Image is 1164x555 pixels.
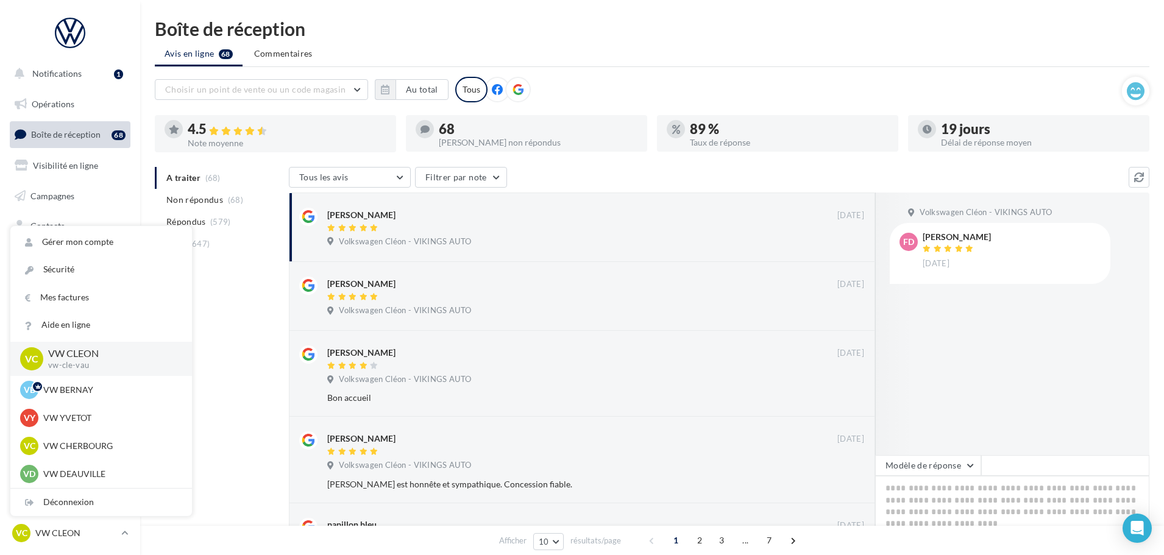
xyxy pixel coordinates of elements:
a: Aide en ligne [10,311,192,339]
span: 1 [666,531,686,550]
div: Open Intercom Messenger [1123,514,1152,543]
div: Délai de réponse moyen [941,138,1140,147]
span: [DATE] [837,348,864,359]
p: VW CLEON [35,527,116,539]
div: [PERSON_NAME] [327,209,396,221]
button: Au total [375,79,449,100]
div: [PERSON_NAME] [923,233,991,241]
div: [PERSON_NAME] non répondus [439,138,637,147]
span: Contacts [30,221,65,231]
a: PLV et print personnalisable [7,304,133,340]
a: Calendrier [7,274,133,300]
a: Médiathèque [7,244,133,269]
button: Filtrer par note [415,167,507,188]
button: Notifications 1 [7,61,128,87]
span: 3 [712,531,731,550]
a: Campagnes DataOnDemand [7,345,133,381]
button: 10 [533,533,564,550]
div: [PERSON_NAME] [327,278,396,290]
span: (647) [190,239,210,249]
button: Tous les avis [289,167,411,188]
div: [PERSON_NAME] [327,433,396,445]
span: Visibilité en ligne [33,160,98,171]
span: [DATE] [837,210,864,221]
span: VC [25,352,38,366]
span: (68) [228,195,243,205]
span: Notifications [32,68,82,79]
span: [DATE] [837,279,864,290]
a: Mes factures [10,284,192,311]
div: 19 jours [941,122,1140,136]
div: [PERSON_NAME] [327,347,396,359]
p: VW YVETOT [43,412,177,424]
div: 1 [114,69,123,79]
span: Fd [903,236,914,248]
a: Contacts [7,213,133,239]
span: Tous les avis [299,172,349,182]
div: Note moyenne [188,139,386,147]
a: VC VW CLEON [10,521,130,545]
div: Bon accueil [327,392,785,404]
a: Visibilité en ligne [7,153,133,179]
span: 7 [759,531,779,550]
span: résultats/page [570,535,621,546]
div: 68 [112,130,126,140]
span: VY [24,412,35,424]
div: Taux de réponse [690,138,889,147]
a: Opérations [7,91,133,117]
span: Volkswagen Cléon - VIKINGS AUTO [339,236,471,247]
span: Non répondus [166,194,223,206]
div: Déconnexion [10,489,192,516]
span: 10 [539,537,549,546]
a: Gérer mon compte [10,228,192,256]
p: VW DEAUVILLE [43,468,177,480]
span: Volkswagen Cléon - VIKINGS AUTO [339,305,471,316]
span: Volkswagen Cléon - VIKINGS AUTO [920,207,1052,218]
span: (579) [210,217,231,227]
button: Choisir un point de vente ou un code magasin [155,79,368,100]
div: Tous [455,77,488,102]
div: papillon bleu [327,518,377,531]
a: Sécurité [10,256,192,283]
button: Au total [396,79,449,100]
span: Volkswagen Cléon - VIKINGS AUTO [339,374,471,385]
span: VB [24,384,35,396]
span: Boîte de réception [31,129,101,140]
span: VD [23,468,35,480]
div: 89 % [690,122,889,136]
span: [DATE] [923,258,949,269]
div: Boîte de réception [155,19,1149,38]
span: 2 [690,531,709,550]
span: Volkswagen Cléon - VIKINGS AUTO [339,460,471,471]
a: Boîte de réception68 [7,121,133,147]
p: VW CLEON [48,347,172,361]
span: [DATE] [837,434,864,445]
span: Répondus [166,216,206,228]
span: VC [16,527,27,539]
p: VW BERNAY [43,384,177,396]
span: Commentaires [254,48,313,60]
span: VC [24,440,35,452]
span: Choisir un point de vente ou un code magasin [165,84,346,94]
div: 68 [439,122,637,136]
a: Campagnes [7,183,133,209]
span: Campagnes [30,190,74,200]
span: ... [736,531,755,550]
p: vw-cle-vau [48,360,172,371]
div: 4.5 [188,122,386,136]
div: [PERSON_NAME] est honnête et sympathique. Concession fiable. [327,478,785,490]
span: Opérations [32,99,74,109]
p: VW CHERBOURG [43,440,177,452]
button: Modèle de réponse [875,455,981,476]
span: Afficher [499,535,527,546]
span: [DATE] [837,520,864,531]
